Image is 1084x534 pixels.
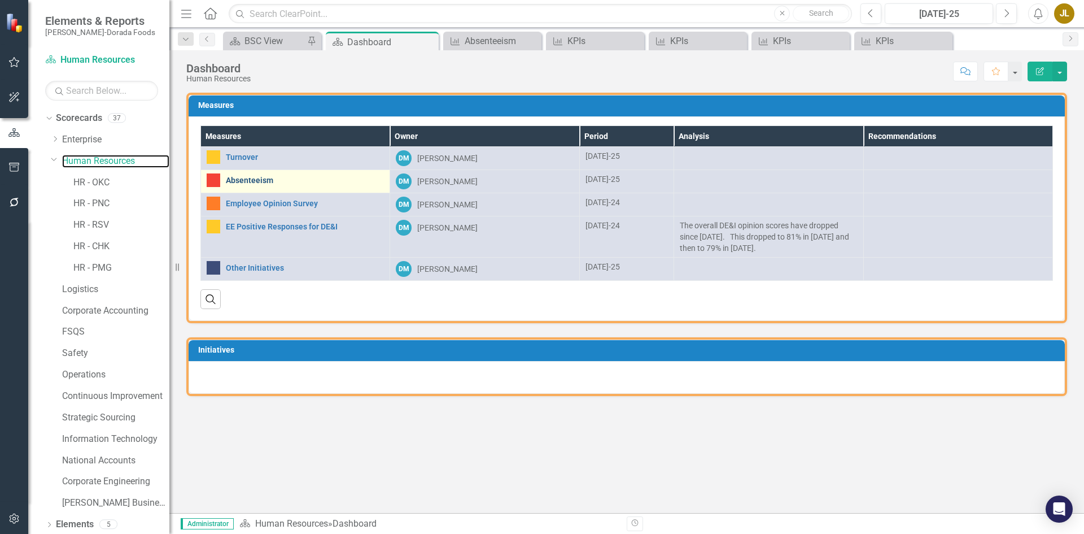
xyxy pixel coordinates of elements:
td: Double-Click to Edit [390,258,579,281]
button: Search [793,6,849,21]
div: DM [396,197,412,212]
div: [PERSON_NAME] [417,176,478,187]
div: DM [396,261,412,277]
div: Dashboard [347,35,436,49]
h3: Initiatives [198,346,1059,354]
a: Human Resources [45,54,158,67]
a: Turnover [226,153,384,162]
a: Continuous Improvement [62,390,169,403]
a: Information Technology [62,433,169,446]
div: 37 [108,114,126,123]
div: [PERSON_NAME] [417,199,478,210]
a: Scorecards [56,112,102,125]
a: HR - CHK [73,240,169,253]
div: [DATE]-24 [585,220,668,231]
p: The overall DE&I opinion scores have dropped since [DATE]. This dropped to 81% in [DATE] and then... [680,220,857,254]
a: KPIs [652,34,744,48]
div: Human Resources [186,75,251,83]
div: DM [396,220,412,236]
input: Search Below... [45,81,158,101]
a: Corporate Accounting [62,305,169,318]
a: Strategic Sourcing [62,411,169,424]
a: KPIs [549,34,641,48]
a: Enterprise [62,133,169,146]
td: Double-Click to Edit [863,147,1052,170]
div: DM [396,173,412,189]
div: Dashboard [186,62,251,75]
td: Double-Click to Edit Right Click for Context Menu [201,147,390,170]
img: Warning [207,197,220,210]
div: BSC View [244,34,304,48]
div: Dashboard [333,518,377,529]
div: KPIs [567,34,641,48]
a: KPIs [857,34,950,48]
h3: Measures [198,101,1059,110]
a: Absenteeism [226,176,384,185]
td: Double-Click to Edit [390,216,579,258]
a: Employee Opinion Survey [226,199,384,208]
img: Below Plan [207,173,220,187]
td: Double-Click to Edit [390,193,579,216]
a: Human Resources [62,155,169,168]
td: Double-Click to Edit [674,170,863,193]
div: Absenteeism [465,34,539,48]
div: KPIs [670,34,744,48]
span: Administrator [181,518,234,529]
div: [PERSON_NAME] [417,263,478,275]
small: [PERSON_NAME]-Dorada Foods [45,28,155,37]
button: JL [1054,3,1074,24]
a: HR - PNC [73,197,169,210]
td: Double-Click to Edit [863,258,1052,281]
img: Caution [207,220,220,233]
a: EE Positive Responses for DE&I [226,223,384,231]
div: DM [396,150,412,166]
td: Double-Click to Edit Right Click for Context Menu [201,170,390,193]
a: KPIs [754,34,847,48]
div: [DATE]-24 [585,197,668,208]
div: Open Intercom Messenger [1046,496,1073,523]
a: Safety [62,347,169,360]
input: Search ClearPoint... [229,4,852,24]
div: [PERSON_NAME] [417,222,478,233]
div: KPIs [876,34,950,48]
a: [PERSON_NAME] Business Unit [62,497,169,510]
a: Operations [62,368,169,381]
div: KPIs [773,34,847,48]
img: Caution [207,150,220,164]
a: HR - OKC [73,176,169,189]
a: Logistics [62,283,169,296]
td: Double-Click to Edit [390,147,579,170]
div: [DATE]-25 [585,261,668,272]
a: Human Resources [255,518,328,529]
a: FSQS [62,325,169,338]
td: Double-Click to Edit [674,147,863,170]
a: National Accounts [62,454,169,467]
td: Double-Click to Edit [390,170,579,193]
a: Other Initiatives [226,264,384,272]
a: Absenteeism [446,34,539,48]
td: Double-Click to Edit [674,258,863,281]
a: BSC View [226,34,304,48]
a: HR - RSV [73,219,169,232]
div: 5 [99,520,117,529]
div: [PERSON_NAME] [417,153,478,164]
a: Elements [56,518,94,531]
div: [DATE]-25 [889,7,989,21]
a: HR - PMG [73,262,169,275]
td: Double-Click to Edit [863,170,1052,193]
div: [DATE]-25 [585,150,668,162]
img: ClearPoint Strategy [6,13,25,33]
div: [DATE]-25 [585,173,668,185]
span: Search [809,8,833,18]
button: [DATE]-25 [885,3,993,24]
img: No Information [207,261,220,275]
td: Double-Click to Edit Right Click for Context Menu [201,258,390,281]
a: Corporate Engineering [62,475,169,488]
div: » [239,518,618,531]
span: Elements & Reports [45,14,155,28]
